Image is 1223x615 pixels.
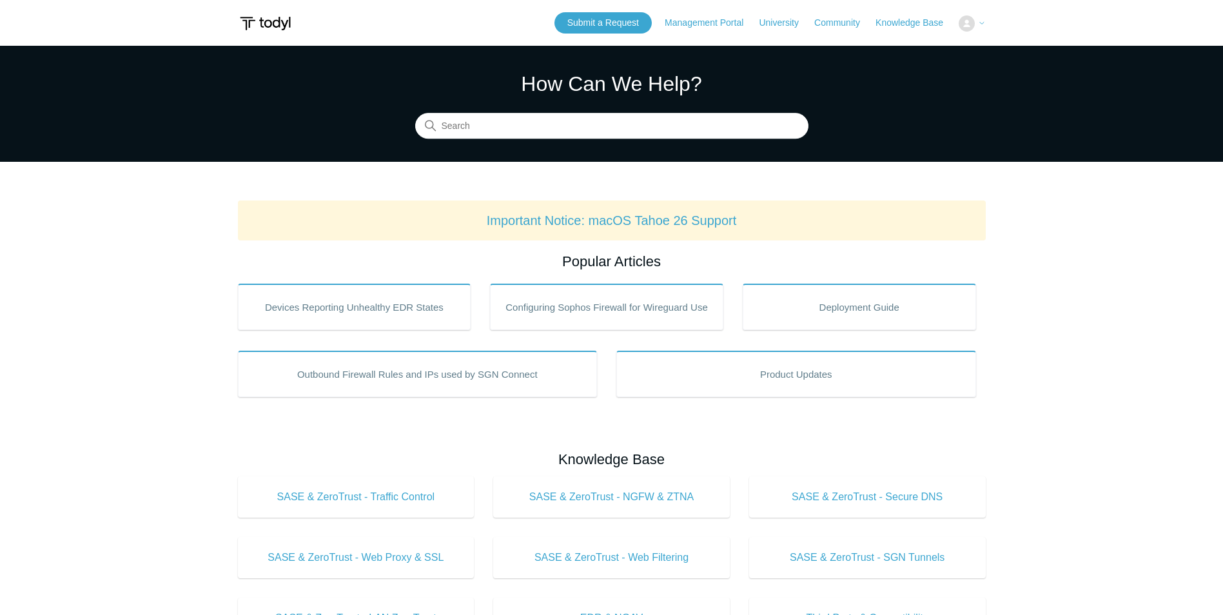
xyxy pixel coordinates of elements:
span: SASE & ZeroTrust - NGFW & ZTNA [513,489,710,505]
a: Deployment Guide [743,284,976,330]
a: Configuring Sophos Firewall for Wireguard Use [490,284,723,330]
a: SASE & ZeroTrust - Web Filtering [493,537,730,578]
a: Submit a Request [554,12,652,34]
a: Community [814,16,873,30]
a: SASE & ZeroTrust - Traffic Control [238,476,475,518]
span: SASE & ZeroTrust - Secure DNS [768,489,966,505]
a: Outbound Firewall Rules and IPs used by SGN Connect [238,351,598,397]
a: SASE & ZeroTrust - Web Proxy & SSL [238,537,475,578]
a: SASE & ZeroTrust - NGFW & ZTNA [493,476,730,518]
h2: Popular Articles [238,251,986,272]
a: Devices Reporting Unhealthy EDR States [238,284,471,330]
h2: Knowledge Base [238,449,986,470]
a: Knowledge Base [876,16,956,30]
a: SASE & ZeroTrust - SGN Tunnels [749,537,986,578]
a: Important Notice: macOS Tahoe 26 Support [487,213,737,228]
input: Search [415,113,808,139]
span: SASE & ZeroTrust - Web Proxy & SSL [257,550,455,565]
span: SASE & ZeroTrust - SGN Tunnels [768,550,966,565]
h1: How Can We Help? [415,68,808,99]
span: SASE & ZeroTrust - Traffic Control [257,489,455,505]
img: Todyl Support Center Help Center home page [238,12,293,35]
a: Product Updates [616,351,976,397]
span: SASE & ZeroTrust - Web Filtering [513,550,710,565]
a: Management Portal [665,16,756,30]
a: University [759,16,811,30]
a: SASE & ZeroTrust - Secure DNS [749,476,986,518]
